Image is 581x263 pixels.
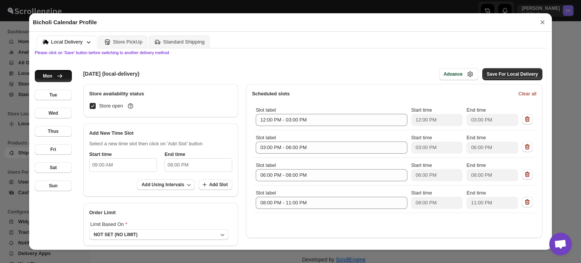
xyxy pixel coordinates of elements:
[165,151,185,157] b: End time
[35,181,72,191] button: Sun
[49,183,57,189] div: Sun
[411,134,463,154] div: Start time
[89,129,233,137] h2: Add New Time Slot
[50,146,56,153] div: Fri
[113,39,143,45] div: Store PickUp
[35,144,72,155] button: Fri
[514,88,541,100] button: Clear all
[35,126,72,137] button: Thus
[209,182,228,188] span: Add Slot
[411,162,463,181] div: Start time
[99,36,148,48] button: Store PickUp
[51,39,83,45] div: Local Delivery
[35,162,72,173] button: Sat
[466,162,518,181] div: End time
[49,92,57,98] div: Tue
[35,90,72,100] button: Tue
[411,106,463,126] div: Start time
[33,19,97,26] h2: Bicholi Calendar Profile
[89,219,229,229] p: Limit Based On
[137,179,195,190] button: Add Using Intervals
[466,189,518,209] div: End time
[35,50,546,55] p: Please click on 'Save' button before switching to another delivery method
[252,90,512,98] h3: Scheduled slots
[411,189,463,209] div: Start time
[50,165,57,171] div: Sat
[89,229,229,240] button: NOT SET (NO LIMIT)
[149,36,210,48] button: Standard Shipping
[256,189,407,209] div: Slot label
[199,179,232,190] button: Add Slot
[37,36,97,48] button: Local Delivery
[48,128,59,134] div: Thus
[439,68,478,80] button: Advance
[83,70,140,78] h5: [DATE] (local-delivery)
[35,70,72,82] button: Mon
[94,232,138,238] div: NOT SET (NO LIMIT)
[256,162,407,181] div: Slot label
[256,134,407,154] div: Slot label
[466,134,518,154] div: End time
[519,90,537,98] span: Clear all
[163,39,205,45] div: Standard Shipping
[35,108,72,118] button: Wed
[466,106,518,126] div: End time
[549,233,572,255] div: Open chat
[537,17,548,28] button: ×
[141,182,184,188] span: Add Using Intervals
[256,106,407,126] div: Slot label
[48,110,58,116] div: Wed
[444,71,463,77] div: Advance
[487,71,538,77] span: Save For Local Delivery
[99,102,135,110] span: Store open
[43,73,52,79] div: Mon
[482,68,542,80] button: Save For Local Delivery
[89,140,233,148] p: Select a new time slot then click on 'Add Slot' button
[89,209,233,216] h2: Order Limit
[89,151,112,157] b: Start time
[89,90,233,98] h2: Store availability status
